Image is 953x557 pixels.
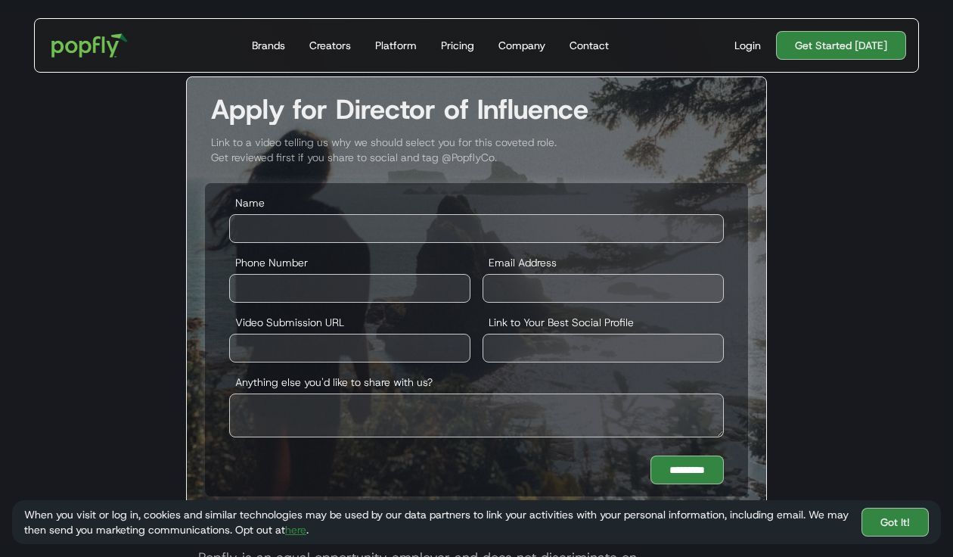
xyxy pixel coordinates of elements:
[41,23,138,68] a: home
[252,38,285,53] div: Brands
[435,19,480,72] a: Pricing
[570,38,609,53] div: Contact
[205,183,748,496] form: Director of Influence Application
[246,19,291,72] a: Brands
[861,508,929,537] a: Got It!
[563,19,615,72] a: Contact
[492,19,551,72] a: Company
[734,38,761,53] div: Login
[498,38,545,53] div: Company
[187,135,766,165] div: Link to a video telling us why we should select you for this coveted role. Get reviewed first if ...
[285,523,306,537] a: here
[483,315,724,330] label: Link to Your Best Social Profile
[375,38,417,53] div: Platform
[229,375,724,390] label: Anything else you'd like to share with us?
[229,255,470,270] label: Phone Number
[776,31,906,60] a: Get Started [DATE]
[369,19,423,72] a: Platform
[229,315,470,330] label: Video Submission URL
[441,38,474,53] div: Pricing
[24,507,849,537] div: When you visit or log in, cookies and similar technologies may be used by our data partners to li...
[483,255,724,270] label: Email Address
[229,195,724,210] label: Name
[211,91,588,127] strong: Apply for Director of Influence
[728,38,767,53] a: Login
[309,38,351,53] div: Creators
[303,19,357,72] a: Creators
